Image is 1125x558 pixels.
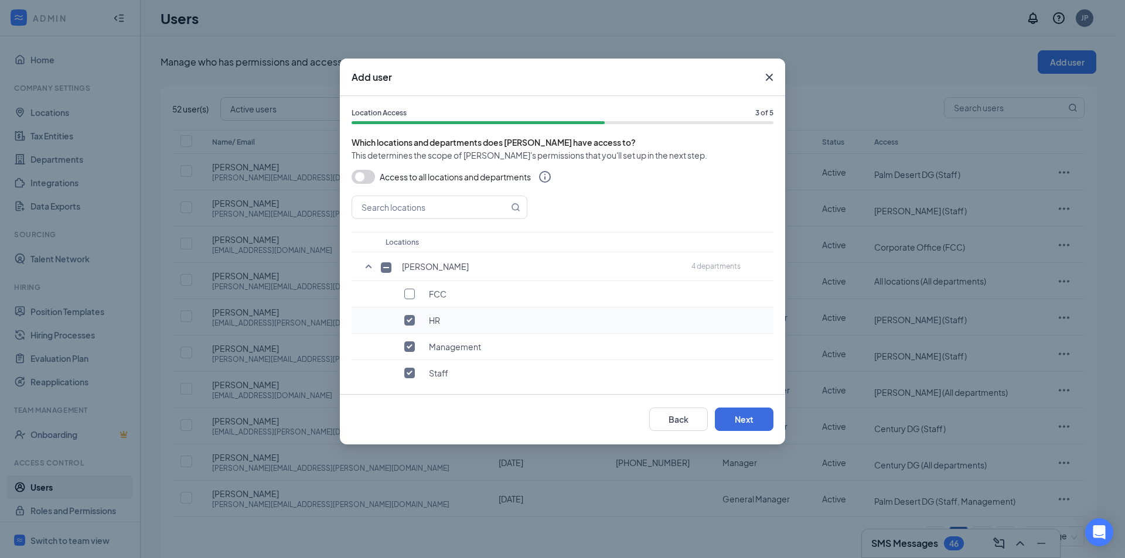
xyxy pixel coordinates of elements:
span: Location Access [352,108,407,119]
button: Next [715,408,773,431]
button: Close [754,59,785,96]
span: 3 of 5 [755,108,773,119]
span: This determines the scope of [PERSON_NAME]'s permissions that you'll set up in the next step. [352,149,773,162]
span: Access to all locations and departments [380,170,531,184]
span: Staff [429,368,448,378]
h3: Add user [352,71,392,84]
svg: MagnifyingGlass [511,203,520,212]
span: [PERSON_NAME] [402,261,469,272]
input: Search locations [352,196,509,218]
span: 4 departments [691,262,741,271]
th: Locations [380,232,686,252]
span: Management [429,341,481,352]
span: Which locations and departments does [PERSON_NAME] have access to? [352,136,773,149]
svg: Cross [762,70,776,84]
div: Open Intercom Messenger [1085,518,1113,546]
button: Back [649,408,708,431]
svg: SmallChevronUp [362,259,376,273]
span: FCC [429,289,446,299]
svg: Info [538,170,552,184]
span: HR [429,315,440,326]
